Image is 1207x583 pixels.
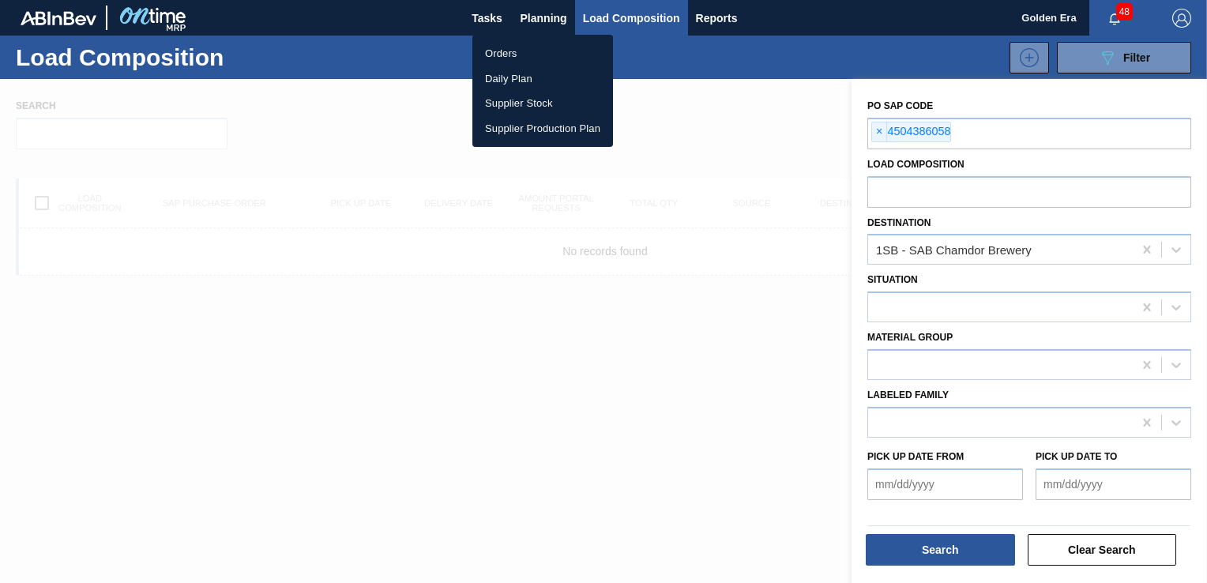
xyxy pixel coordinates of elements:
a: Supplier Stock [472,91,613,116]
a: Daily Plan [472,66,613,92]
a: Supplier Production Plan [472,116,613,141]
a: Orders [472,41,613,66]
